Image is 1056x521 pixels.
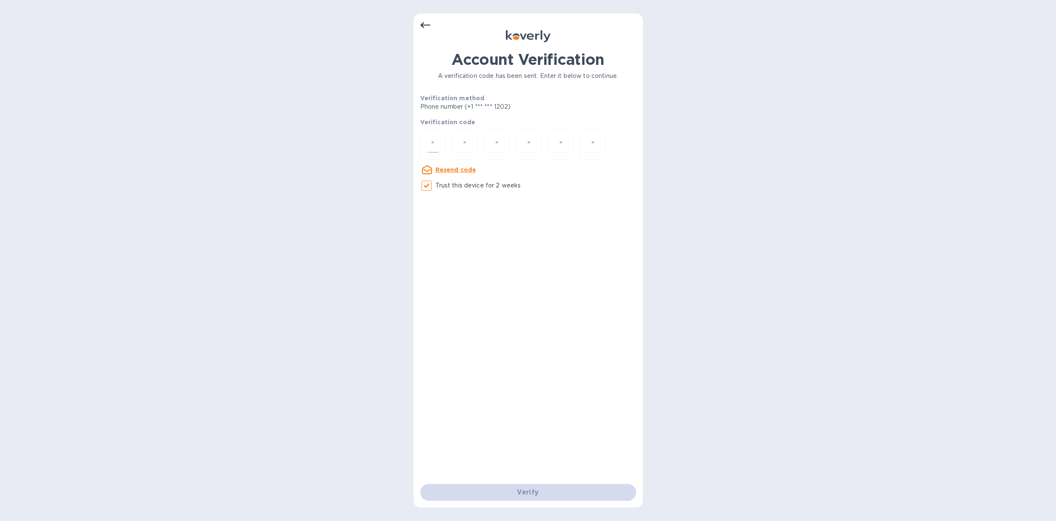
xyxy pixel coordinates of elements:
p: Verification code [420,118,636,126]
b: Verification method [420,95,485,102]
u: Resend code [435,166,476,173]
p: Phone number (+1 *** *** 1202) [420,102,575,111]
p: A verification code has been sent. Enter it below to continue. [420,72,636,80]
h1: Account Verification [420,51,636,68]
p: Trust this device for 2 weeks [435,181,521,190]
